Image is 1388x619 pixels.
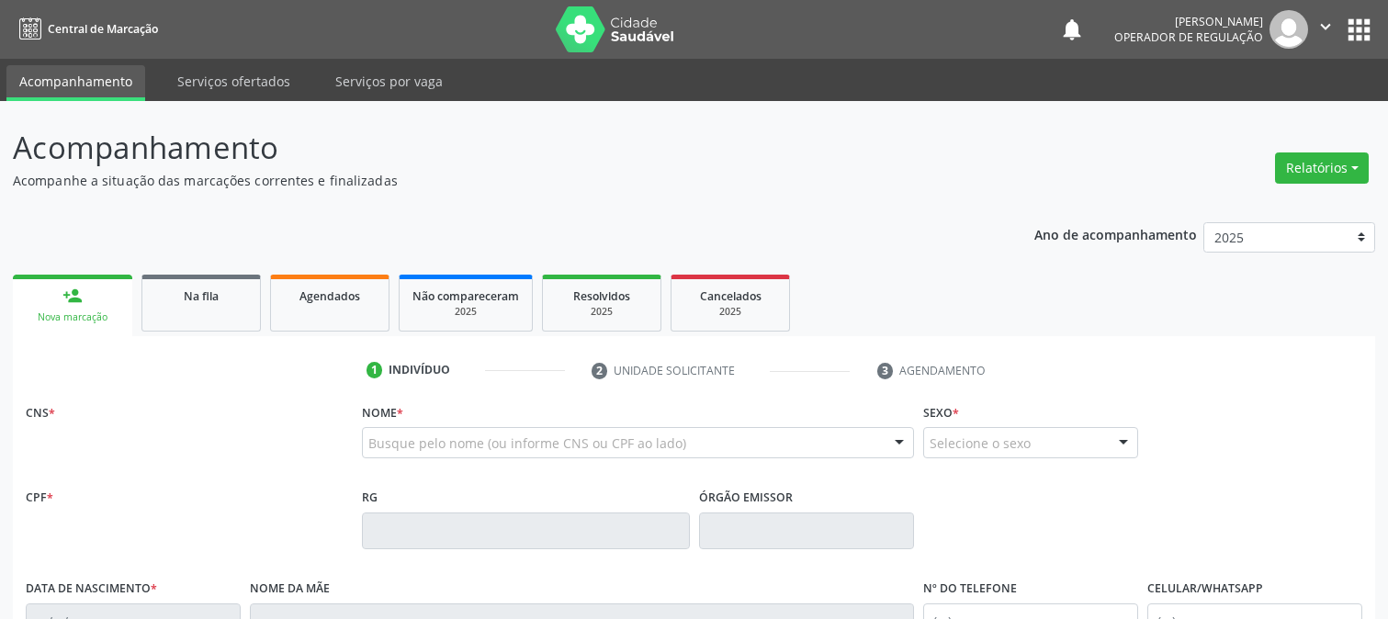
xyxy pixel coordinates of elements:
label: Celular/WhatsApp [1147,575,1263,603]
span: Não compareceram [412,288,519,304]
label: Órgão emissor [699,484,793,512]
a: Acompanhamento [6,65,145,101]
button: notifications [1059,17,1085,42]
label: Sexo [923,399,959,427]
div: 2025 [684,305,776,319]
label: Data de nascimento [26,575,157,603]
div: person_add [62,286,83,306]
a: Serviços ofertados [164,65,303,97]
label: CPF [26,484,53,512]
span: Cancelados [700,288,762,304]
span: Resolvidos [573,288,630,304]
button:  [1308,10,1343,49]
button: apps [1343,14,1375,46]
div: 2025 [556,305,648,319]
div: [PERSON_NAME] [1114,14,1263,29]
div: Nova marcação [26,310,119,324]
label: RG [362,484,378,512]
span: Busque pelo nome (ou informe CNS ou CPF ao lado) [368,433,686,453]
span: Na fila [184,288,219,304]
div: Indivíduo [389,362,450,378]
a: Central de Marcação [13,14,158,44]
label: Nº do Telefone [923,575,1017,603]
span: Operador de regulação [1114,29,1263,45]
i:  [1315,17,1336,37]
span: Agendados [299,288,360,304]
label: CNS [26,399,55,427]
a: Serviços por vaga [322,65,456,97]
label: Nome da mãe [250,575,330,603]
div: 1 [367,362,383,378]
label: Nome [362,399,403,427]
p: Acompanhe a situação das marcações correntes e finalizadas [13,171,966,190]
p: Acompanhamento [13,125,966,171]
div: 2025 [412,305,519,319]
button: Relatórios [1275,152,1369,184]
img: img [1270,10,1308,49]
span: Central de Marcação [48,21,158,37]
span: Selecione o sexo [930,433,1031,453]
p: Ano de acompanhamento [1034,222,1197,245]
